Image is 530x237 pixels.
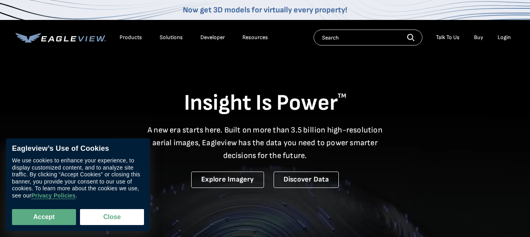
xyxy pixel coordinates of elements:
[338,92,346,100] sup: TM
[160,34,183,41] div: Solutions
[200,34,225,41] a: Developer
[12,144,144,153] div: Eagleview’s Use of Cookies
[314,30,422,45] input: Search
[12,157,144,199] div: We use cookies to enhance your experience, to display customized content, and to analyze site tra...
[12,209,76,225] button: Accept
[498,34,511,41] div: Login
[274,172,339,188] a: Discover Data
[436,34,460,41] div: Talk To Us
[80,209,144,225] button: Close
[242,34,268,41] div: Resources
[474,34,483,41] a: Buy
[31,192,75,199] a: Privacy Policies
[16,89,515,117] h1: Insight Is Power
[120,34,142,41] div: Products
[191,172,264,188] a: Explore Imagery
[143,124,388,162] p: A new era starts here. Built on more than 3.5 billion high-resolution aerial images, Eagleview ha...
[183,5,347,15] a: Now get 3D models for virtually every property!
